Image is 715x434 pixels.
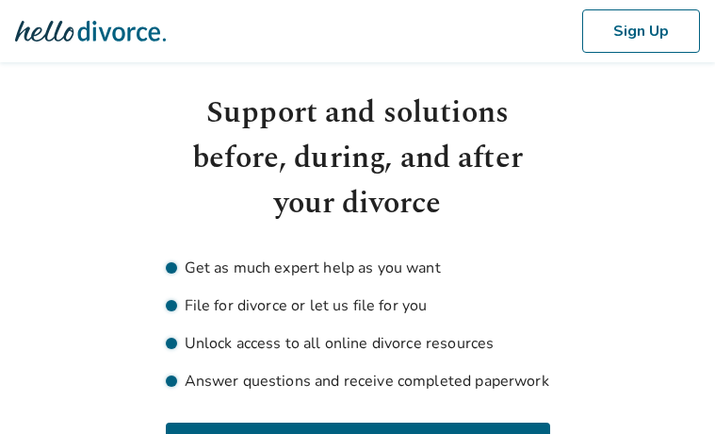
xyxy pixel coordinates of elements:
h1: Support and solutions before, during, and after your divorce [166,91,550,226]
li: Unlock access to all online divorce resources [166,332,550,355]
li: Get as much expert help as you want [166,257,550,279]
img: Hello Divorce Logo [15,12,166,50]
button: Sign Up [582,9,700,53]
li: Answer questions and receive completed paperwork [166,370,550,392]
li: File for divorce or let us file for you [166,294,550,317]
